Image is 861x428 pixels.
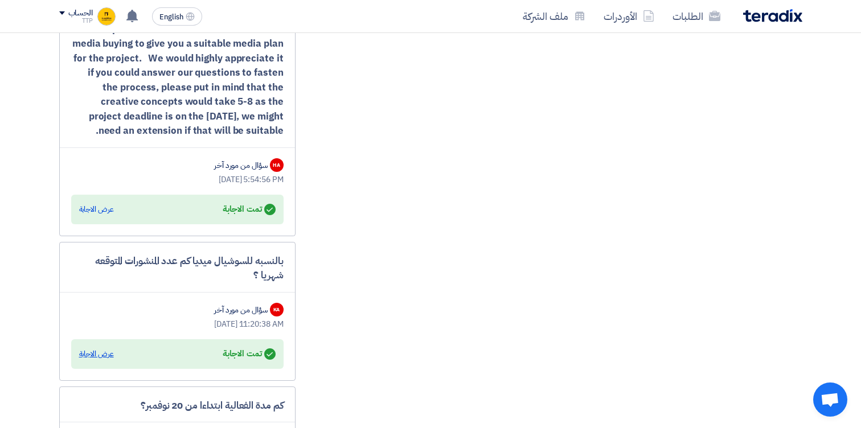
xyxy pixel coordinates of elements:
[152,7,202,26] button: English
[594,3,663,30] a: الأوردرات
[223,201,275,217] div: تمت الاجابة
[270,158,284,172] div: HA
[79,348,114,360] div: عرض الاجابة
[663,3,729,30] a: الطلبات
[159,13,183,21] span: English
[71,254,284,283] div: بالنسبه للسوشيال ميديا كم عدد المنشورات المتوقعه شهريا ؟
[514,3,594,30] a: ملف الشركة
[97,7,116,26] img: Image__at_PM_1758444359034.jpeg
[223,346,275,362] div: تمت الاجابة
[71,398,284,413] div: كم مدة الفعالية ابتداءا من 20 نوفمبر؟
[68,9,93,18] div: الحساب
[813,382,847,417] div: فتح المحادثة
[79,204,114,215] div: عرض الاجابة
[71,318,284,330] div: [DATE] 11:20:38 AM
[71,174,284,186] div: [DATE] 5:54:56 PM
[214,159,267,171] div: سؤال من مورد آخر
[59,18,93,24] div: TTP
[743,9,802,22] img: Teradix logo
[214,304,267,316] div: سؤال من مورد آخر
[270,303,284,316] div: KA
